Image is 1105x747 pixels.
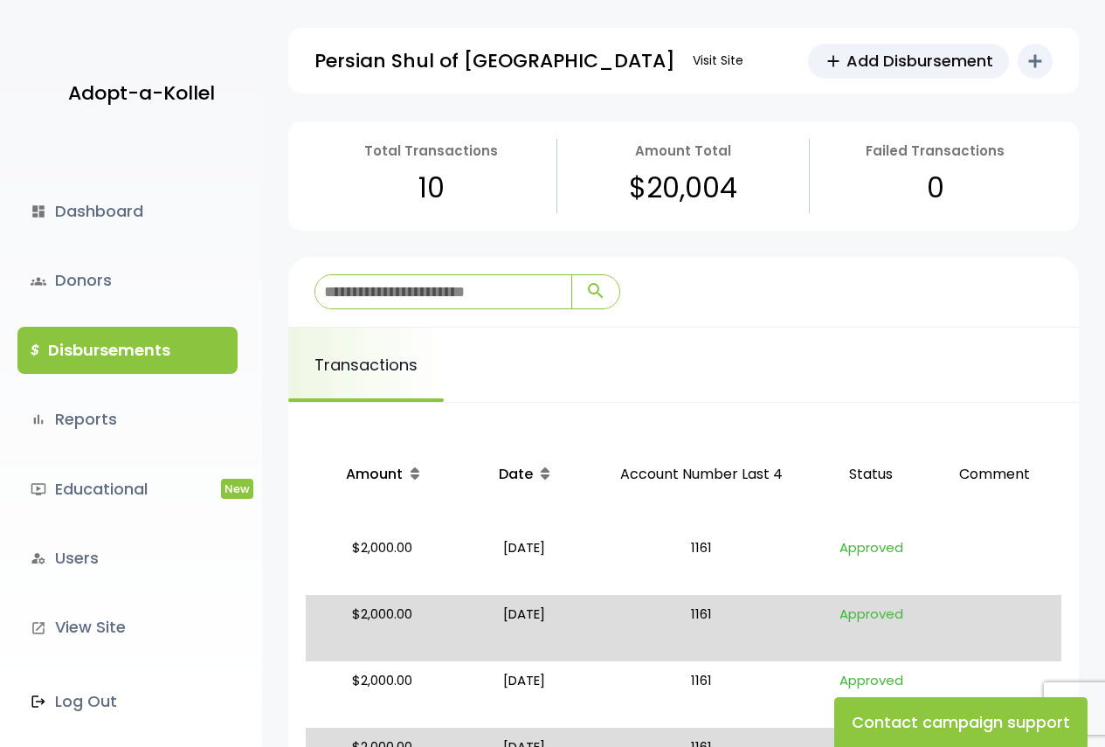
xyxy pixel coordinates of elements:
[927,163,944,213] p: 0
[821,536,922,588] p: Approved
[17,396,238,443] a: bar_chartReports
[834,697,1088,747] button: Contact campaign support
[313,668,452,721] p: $2,000.00
[17,257,238,304] a: groupsDonors
[31,273,46,289] span: groups
[17,188,238,235] a: dashboardDashboard
[684,44,752,78] a: Visit Site
[31,481,46,497] i: ondemand_video
[866,139,1005,163] p: Failed Transactions
[596,668,806,721] p: 1161
[31,412,46,427] i: bar_chart
[59,51,215,135] a: Adopt-a-Kollel
[466,668,582,721] p: [DATE]
[824,52,843,71] span: add
[466,602,582,654] p: [DATE]
[466,536,582,588] p: [DATE]
[808,44,1009,79] a: addAdd Disbursement
[596,445,806,505] p: Account Number Last 4
[596,602,806,654] p: 1161
[499,464,533,484] span: Date
[936,445,1054,505] p: Comment
[17,678,238,725] a: Log Out
[821,602,922,654] p: Approved
[596,536,806,588] p: 1161
[571,275,619,308] button: search
[17,466,238,513] a: ondemand_videoEducationalNew
[635,139,731,163] p: Amount Total
[31,338,39,363] i: $
[846,49,993,73] span: Add Disbursement
[1018,44,1053,79] button: add
[313,602,452,654] p: $2,000.00
[221,479,253,499] span: New
[31,550,46,566] i: manage_accounts
[68,76,215,111] p: Adopt-a-Kollel
[17,535,238,582] a: manage_accountsUsers
[17,327,238,374] a: $Disbursements
[821,445,922,505] p: Status
[585,280,606,301] span: search
[31,204,46,219] i: dashboard
[288,328,444,402] a: Transactions
[346,464,403,484] span: Amount
[17,604,238,651] a: launchView Site
[629,163,737,213] p: $20,004
[821,668,922,721] p: Approved
[418,163,445,213] p: 10
[364,139,498,163] p: Total Transactions
[31,620,46,636] i: launch
[1025,51,1046,72] i: add
[313,536,452,588] p: $2,000.00
[314,44,675,79] p: Persian Shul of [GEOGRAPHIC_DATA]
